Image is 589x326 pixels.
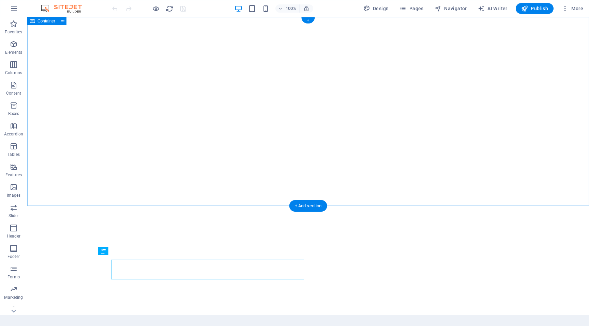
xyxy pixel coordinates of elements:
[4,295,23,300] p: Marketing
[166,5,173,13] i: Reload page
[478,5,508,12] span: AI Writer
[435,5,467,12] span: Navigator
[5,29,22,35] p: Favorites
[8,111,19,116] p: Boxes
[275,4,300,13] button: 100%
[4,131,23,137] p: Accordion
[165,4,173,13] button: reload
[5,172,22,178] p: Features
[361,3,392,14] button: Design
[6,91,21,96] p: Content
[39,4,90,13] img: Editor Logo
[7,254,20,259] p: Footer
[363,5,389,12] span: Design
[289,200,327,212] div: + Add section
[562,5,583,12] span: More
[9,213,19,218] p: Slider
[7,233,20,239] p: Header
[7,193,21,198] p: Images
[7,152,20,157] p: Tables
[399,5,423,12] span: Pages
[301,17,315,23] div: +
[152,4,160,13] button: Click here to leave preview mode and continue editing
[5,50,22,55] p: Elements
[432,3,470,14] button: Navigator
[37,19,55,23] span: Container
[516,3,554,14] button: Publish
[5,70,22,76] p: Columns
[521,5,548,12] span: Publish
[286,4,297,13] h6: 100%
[559,3,586,14] button: More
[303,5,309,12] i: On resize automatically adjust zoom level to fit chosen device.
[397,3,426,14] button: Pages
[361,3,392,14] div: Design (Ctrl+Alt+Y)
[7,274,20,280] p: Forms
[475,3,510,14] button: AI Writer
